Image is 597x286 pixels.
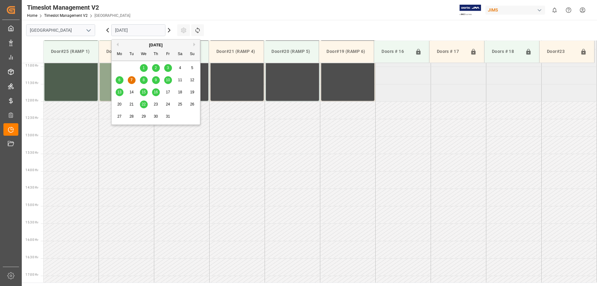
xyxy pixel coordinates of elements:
[188,88,196,96] div: Choose Sunday, October 19th, 2025
[128,88,136,96] div: Choose Tuesday, October 14th, 2025
[113,62,198,123] div: month 2025-10
[152,64,160,72] div: Choose Thursday, October 2nd, 2025
[178,78,182,82] span: 11
[116,50,123,58] div: Mo
[131,78,133,82] span: 7
[129,114,133,119] span: 28
[155,78,157,82] span: 9
[117,102,121,106] span: 20
[117,90,121,94] span: 13
[128,113,136,120] div: Choose Tuesday, October 28th, 2025
[27,3,130,12] div: Timeslot Management V2
[140,101,148,108] div: Choose Wednesday, October 22nd, 2025
[179,66,181,70] span: 4
[116,101,123,108] div: Choose Monday, October 20th, 2025
[25,81,38,85] span: 11:30 Hr
[155,66,157,70] span: 2
[117,114,121,119] span: 27
[485,6,545,15] div: JIMS
[25,134,38,137] span: 13:00 Hr
[112,42,200,48] div: [DATE]
[116,113,123,120] div: Choose Monday, October 27th, 2025
[140,113,148,120] div: Choose Wednesday, October 29th, 2025
[129,90,133,94] span: 14
[154,102,158,106] span: 23
[25,273,38,276] span: 17:00 Hr
[115,43,118,46] button: Previous Month
[152,88,160,96] div: Choose Thursday, October 16th, 2025
[25,256,38,259] span: 16:30 Hr
[25,203,38,207] span: 15:00 Hr
[190,102,194,106] span: 26
[188,64,196,72] div: Choose Sunday, October 5th, 2025
[324,46,369,57] div: Door#19 (RAMP 6)
[104,46,149,57] div: Door#24 (RAMP 2)
[460,5,481,16] img: Exertis%20JAM%20-%20Email%20Logo.jpg_1722504956.jpg
[27,13,37,18] a: Home
[84,26,93,35] button: open menu
[176,50,184,58] div: Sa
[193,43,197,46] button: Next Month
[188,50,196,58] div: Su
[25,238,38,241] span: 16:00 Hr
[548,3,562,17] button: show 0 new notifications
[25,99,38,102] span: 12:00 Hr
[111,24,165,36] input: DD.MM.YYYY
[178,90,182,94] span: 18
[25,151,38,154] span: 13:30 Hr
[25,168,38,172] span: 14:00 Hr
[152,101,160,108] div: Choose Thursday, October 23rd, 2025
[141,114,146,119] span: 29
[152,76,160,84] div: Choose Thursday, October 9th, 2025
[190,90,194,94] span: 19
[143,78,145,82] span: 8
[379,46,412,58] div: Doors # 16
[544,46,578,58] div: Door#23
[140,88,148,96] div: Choose Wednesday, October 15th, 2025
[434,46,468,58] div: Doors # 17
[164,50,172,58] div: Fr
[116,76,123,84] div: Choose Monday, October 6th, 2025
[164,88,172,96] div: Choose Friday, October 17th, 2025
[140,64,148,72] div: Choose Wednesday, October 1st, 2025
[116,88,123,96] div: Choose Monday, October 13th, 2025
[164,76,172,84] div: Choose Friday, October 10th, 2025
[26,24,95,36] input: Type to search/select
[49,46,94,57] div: Door#25 (RAMP 1)
[214,46,259,57] div: Door#21 (RAMP 4)
[129,102,133,106] span: 21
[191,66,193,70] span: 5
[176,76,184,84] div: Choose Saturday, October 11th, 2025
[154,90,158,94] span: 16
[166,78,170,82] span: 10
[141,90,146,94] span: 15
[562,3,576,17] button: Help Center
[25,186,38,189] span: 14:30 Hr
[25,221,38,224] span: 15:30 Hr
[489,46,523,58] div: Doors # 18
[188,101,196,108] div: Choose Sunday, October 26th, 2025
[164,64,172,72] div: Choose Friday, October 3rd, 2025
[167,66,169,70] span: 3
[485,4,548,16] button: JIMS
[188,76,196,84] div: Choose Sunday, October 12th, 2025
[152,113,160,120] div: Choose Thursday, October 30th, 2025
[164,101,172,108] div: Choose Friday, October 24th, 2025
[143,66,145,70] span: 1
[118,78,121,82] span: 6
[140,76,148,84] div: Choose Wednesday, October 8th, 2025
[166,114,170,119] span: 31
[154,114,158,119] span: 30
[141,102,146,106] span: 22
[25,116,38,120] span: 12:30 Hr
[178,102,182,106] span: 25
[176,88,184,96] div: Choose Saturday, October 18th, 2025
[128,76,136,84] div: Choose Tuesday, October 7th, 2025
[44,13,88,18] a: Timeslot Management V2
[176,64,184,72] div: Choose Saturday, October 4th, 2025
[128,50,136,58] div: Tu
[166,102,170,106] span: 24
[140,50,148,58] div: We
[152,50,160,58] div: Th
[166,90,170,94] span: 17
